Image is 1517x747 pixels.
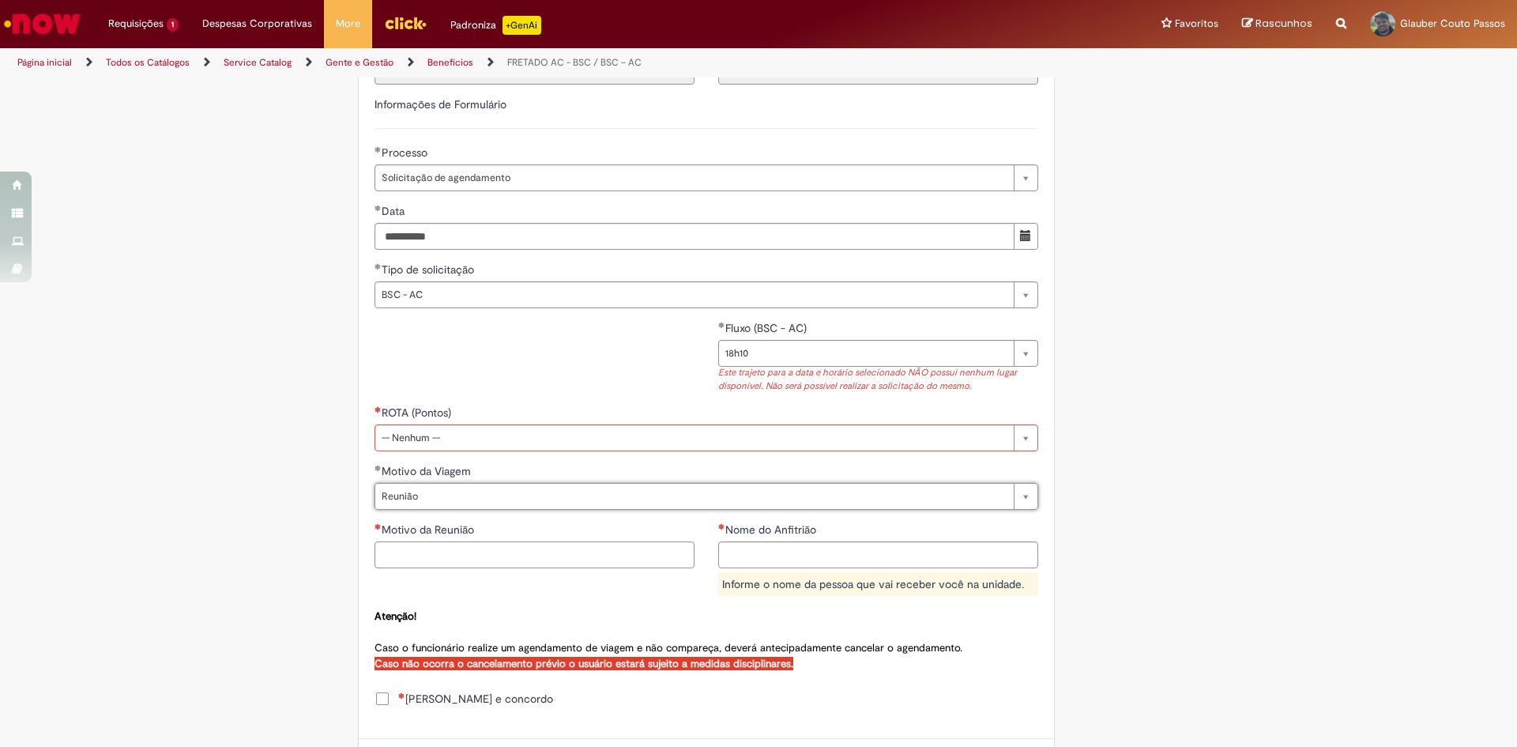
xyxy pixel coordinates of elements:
[718,572,1038,596] div: Informe o nome da pessoa que vai receber você na unidade.
[427,56,473,69] a: Benefícios
[382,145,431,160] span: Processo
[375,406,382,413] span: Necessários
[1400,17,1505,30] span: Glauber Couto Passos
[326,56,393,69] a: Gente e Gestão
[718,523,725,530] span: Necessários
[375,523,382,530] span: Necessários
[202,16,312,32] span: Despesas Corporativas
[12,48,999,77] ul: Trilhas de página
[382,262,477,277] span: Tipo de solicitação
[450,16,541,35] div: Padroniza
[375,97,506,111] label: Informações de Formulário
[375,223,1014,250] input: Data 30 September 2025 Tuesday
[224,56,292,69] a: Service Catalog
[398,692,405,699] span: Necessários
[1175,16,1218,32] span: Favoritos
[375,205,382,211] span: Obrigatório Preenchido
[382,204,408,218] span: Data
[375,609,416,623] strong: Atenção!
[17,56,72,69] a: Página inicial
[382,484,1006,509] span: Reunião
[382,425,1006,451] span: -- Nenhum --
[718,541,1038,568] input: Nome do Anfitrião
[725,321,810,335] span: Fluxo (BSC - AC)
[375,609,962,670] span: Caso o funcionário realize um agendamento de viagem e não compareça, deverá antecipadamente cance...
[2,8,83,40] img: ServiceNow
[375,541,695,568] input: Motivo da Reunião
[382,464,474,478] span: Motivo da Viagem
[1242,17,1312,32] a: Rascunhos
[382,165,1006,191] span: Solicitação de agendamento
[1255,16,1312,31] span: Rascunhos
[382,282,1006,307] span: BSC - AC
[382,523,477,537] span: Motivo da Reunião
[725,341,1006,366] span: 18h10
[336,16,360,32] span: More
[375,465,382,471] span: Obrigatório Preenchido
[384,11,427,35] img: click_logo_yellow_360x200.png
[1014,223,1038,250] button: Mostrar calendário para Data
[398,691,553,707] span: [PERSON_NAME] e concordo
[507,56,642,69] a: FRETADO AC - BSC / BSC – AC
[167,18,179,32] span: 1
[375,263,382,270] span: Obrigatório Preenchido
[725,523,819,537] span: Nome do Anfitrião
[106,56,190,69] a: Todos os Catálogos
[375,657,793,670] strong: Caso não ocorra o cancelamento prévio o usuário estará sujeito a medidas disciplinares.
[108,16,164,32] span: Requisições
[718,322,725,328] span: Obrigatório Preenchido
[503,16,541,35] p: +GenAi
[375,146,382,153] span: Obrigatório Preenchido
[382,406,454,420] span: ROTA (Pontos)
[718,367,1038,393] div: Este trajeto para a data e horário selecionado NÃO possui nenhum lugar disponível. Não será possí...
